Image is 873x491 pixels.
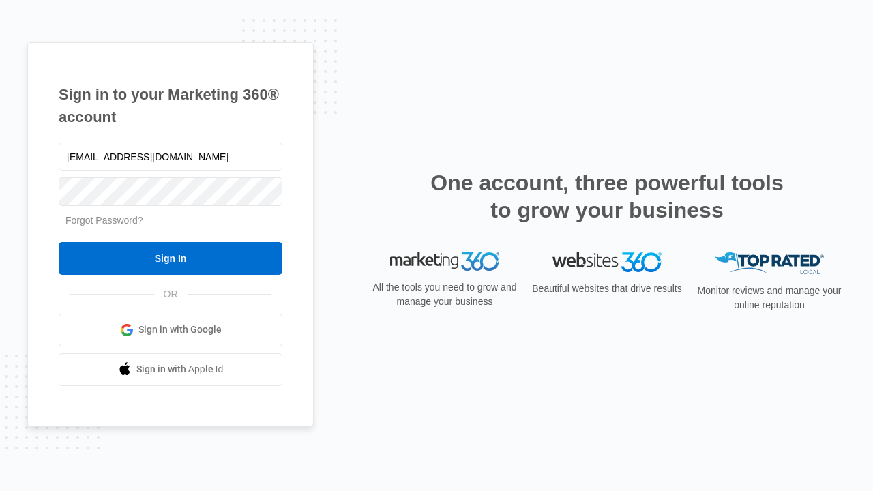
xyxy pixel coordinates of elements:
[59,143,282,171] input: Email
[426,169,788,224] h2: One account, three powerful tools to grow your business
[59,314,282,346] a: Sign in with Google
[136,362,224,376] span: Sign in with Apple Id
[138,323,222,337] span: Sign in with Google
[552,252,662,272] img: Websites 360
[693,284,846,312] p: Monitor reviews and manage your online reputation
[390,252,499,271] img: Marketing 360
[715,252,824,275] img: Top Rated Local
[154,287,188,301] span: OR
[59,242,282,275] input: Sign In
[531,282,683,296] p: Beautiful websites that drive results
[59,353,282,386] a: Sign in with Apple Id
[65,215,143,226] a: Forgot Password?
[59,83,282,128] h1: Sign in to your Marketing 360® account
[368,280,521,309] p: All the tools you need to grow and manage your business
